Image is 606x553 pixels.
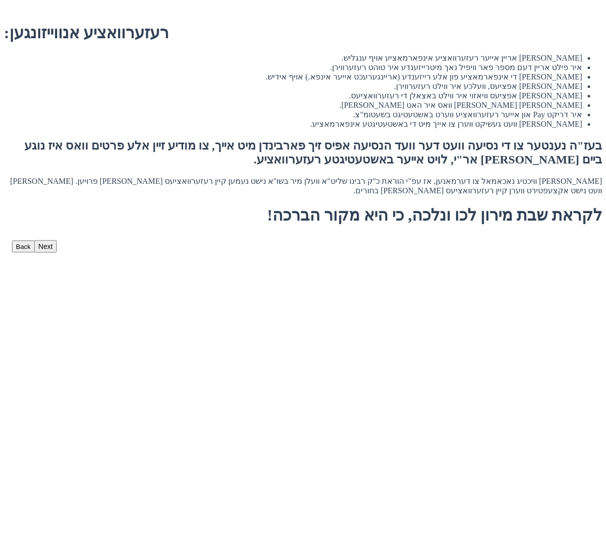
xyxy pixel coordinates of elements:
[4,23,602,42] h1: :רעזערוואציע אנווייזונגען
[4,206,602,225] h1: לקראת שבת מירון לכו ונלכה, כי היא מקור הברכה!
[4,72,582,81] li: [PERSON_NAME] די אינפארמאציע פון אלע רייזענדע (אריינגערעכט אייער אינפא.) אויף אידיש.
[4,81,582,91] li: [PERSON_NAME] אפציעס, וועלכע איר ווילט רעזערווירן.
[4,139,602,166] h2: בעז"ה נענטער צו די נסיעה וועט דער וועד הנסיעה אפיס זיך פארבינדן מיט אייך, צו מודיע זיין אלע פרטים...
[4,119,582,129] li: [PERSON_NAME] וועט געשיקט ווערן צו אייך מיט די באשטעטיגטע אינפארמאציע.
[12,240,35,252] button: Back
[4,176,602,195] p: [PERSON_NAME] וויכטיג נאכאמאל צו דערמאנען, אז עפ"י הוראת כ"ק רבינו שליט"א וועלן מיר בשו"א נישט נע...
[4,110,582,119] li: איר דריקט Pay און אייער רעזערוואציע ווערט באשטעטיגט בשעטומ"צ.
[4,100,582,110] li: [PERSON_NAME] [PERSON_NAME] וואס איר האט [PERSON_NAME].
[4,63,582,72] li: איר פילט אריין דעם מספר פאר וויפיל נאך מיטרייזענדע איר טוהט רעזערווירן.
[4,53,582,63] li: [PERSON_NAME] אריין אייער רעזערוואציע אינפארמאציע אויף ענגליש.
[4,91,582,100] li: [PERSON_NAME] אפציעס וויאזוי איר ווילט באצאלן די רעזערוואציעס.
[34,240,57,253] button: Next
